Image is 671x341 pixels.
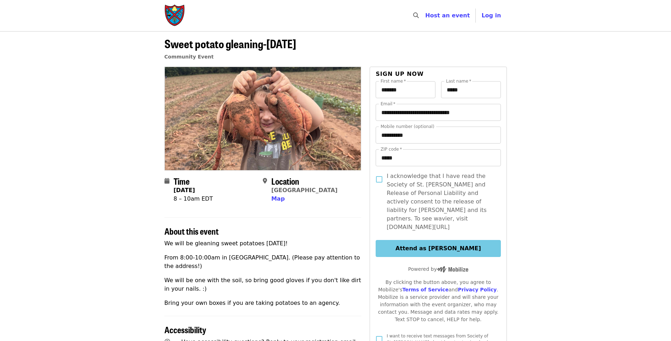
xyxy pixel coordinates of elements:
input: Email [376,104,501,121]
span: Sign up now [376,71,424,77]
a: [GEOGRAPHIC_DATA] [271,187,337,194]
button: Attend as [PERSON_NAME] [376,240,501,257]
i: search icon [413,12,419,19]
input: First name [376,81,435,98]
label: Email [381,102,395,106]
p: Bring your own boxes if you are taking potatoes to an agency. [164,299,361,307]
strong: [DATE] [174,187,195,194]
span: Accessibility [164,323,206,336]
span: Location [271,175,299,187]
label: First name [381,79,406,83]
div: By clicking the button above, you agree to Mobilize's and . Mobilize is a service provider and wi... [376,279,501,323]
span: Sweet potato gleaning-[DATE] [164,35,296,52]
span: Time [174,175,190,187]
span: I acknowledge that I have read the Society of St. [PERSON_NAME] and Release of Personal Liability... [387,172,495,231]
a: Host an event [425,12,470,19]
input: Last name [441,81,501,98]
span: Log in [481,12,501,19]
label: Mobile number (optional) [381,124,434,129]
div: 8 – 10am EDT [174,195,213,203]
i: map-marker-alt icon [263,178,267,184]
span: Map [271,195,285,202]
a: Community Event [164,54,214,60]
label: Last name [446,79,471,83]
button: Log in [476,9,507,23]
a: Terms of Service [402,287,449,292]
input: ZIP code [376,149,501,166]
img: Society of St. Andrew - Home [164,4,186,27]
input: Mobile number (optional) [376,127,501,144]
label: ZIP code [381,147,402,151]
img: Sweet potato gleaning-Friday 10/3 organized by Society of St. Andrew [165,67,361,170]
input: Search [423,7,429,24]
button: Map [271,195,285,203]
p: We will be one with the soil, so bring good gloves if you don't like dirt in your nails. :) [164,276,361,293]
i: calendar icon [164,178,169,184]
span: Powered by [408,266,468,272]
a: Privacy Policy [458,287,497,292]
p: From 8:00-10:00am in [GEOGRAPHIC_DATA]. (Please pay attention to the address!) [164,253,361,270]
img: Powered by Mobilize [437,266,468,273]
span: About this event [164,225,219,237]
p: We will be gleaning sweet potatoes [DATE]! [164,239,361,248]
